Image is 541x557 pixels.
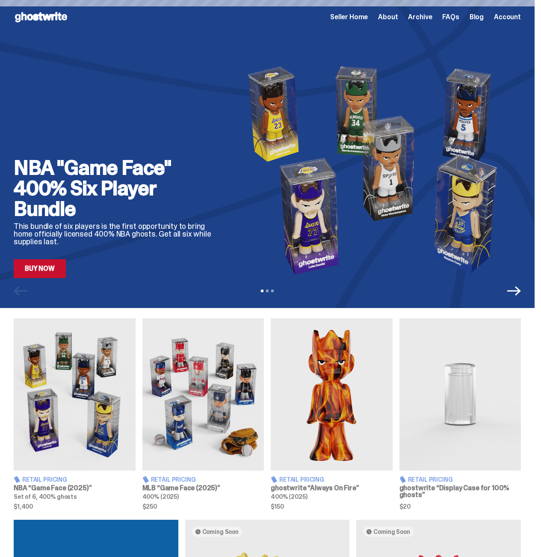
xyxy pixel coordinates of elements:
a: Archive [408,14,432,21]
a: Blog [470,14,484,21]
a: About [378,14,398,21]
h3: MLB “Game Face (2025)” [142,485,264,492]
button: View slide 2 [266,290,269,292]
span: $150 [271,504,393,510]
span: Retail Pricing [279,477,324,483]
img: Game Face (2025) [14,318,136,471]
h3: ghostwrite “Display Case for 100% ghosts” [399,485,521,498]
a: Game Face (2025) Retail Pricing [14,318,136,510]
h3: ghostwrite “Always On Fire” [271,485,393,492]
p: This bundle of six players is the first opportunity to bring home officially licensed 400% NBA gh... [14,222,219,246]
a: Account [494,14,521,21]
span: Coming Soon [373,528,410,535]
button: Next [507,284,521,298]
span: $20 [399,504,521,510]
a: Seller Home [330,14,368,21]
span: $1,400 [14,504,136,510]
h2: NBA "Game Face" 400% Six Player Bundle [14,157,219,219]
span: Retail Pricing [151,477,196,483]
span: Retail Pricing [408,477,453,483]
span: Set of 6, 400% ghosts [14,493,77,501]
h3: NBA “Game Face (2025)” [14,485,136,492]
span: 400% (2025) [271,493,307,501]
img: Game Face (2025) [142,318,264,471]
a: Buy Now [14,259,66,278]
img: NBA "Game Face" 400% Six Player Bundle [233,62,521,278]
a: Always On Fire Retail Pricing [271,318,393,510]
span: 400% (2025) [142,493,179,501]
span: Coming Soon [202,528,239,535]
button: View slide 3 [271,290,274,292]
a: FAQs [442,14,459,21]
a: Game Face (2025) Retail Pricing [142,318,264,510]
span: $250 [142,504,264,510]
img: Display Case for 100% ghosts [399,318,521,471]
img: Always On Fire [271,318,393,471]
button: View slide 1 [261,290,263,292]
a: Display Case for 100% ghosts Retail Pricing [399,318,521,510]
span: Retail Pricing [22,477,67,483]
